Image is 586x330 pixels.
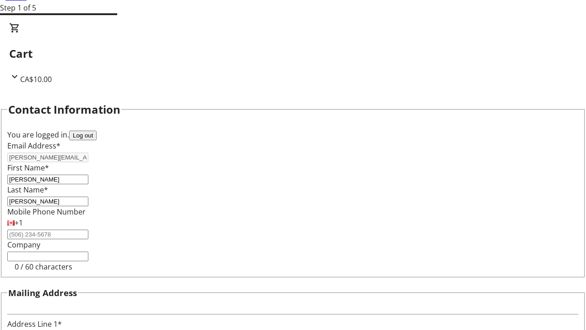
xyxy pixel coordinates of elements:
input: (506) 234-5678 [7,230,88,239]
label: Company [7,240,40,250]
h2: Contact Information [8,101,120,118]
label: Mobile Phone Number [7,207,86,217]
div: CartCA$10.00 [9,22,577,85]
tr-character-limit: 0 / 60 characters [15,262,72,272]
label: Address Line 1* [7,319,62,329]
label: Email Address* [7,141,60,151]
label: Last Name* [7,185,48,195]
h3: Mailing Address [8,286,77,299]
div: You are logged in. [7,129,579,140]
button: Log out [69,131,97,140]
label: First Name* [7,163,49,173]
h2: Cart [9,45,577,62]
span: CA$10.00 [20,74,52,84]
